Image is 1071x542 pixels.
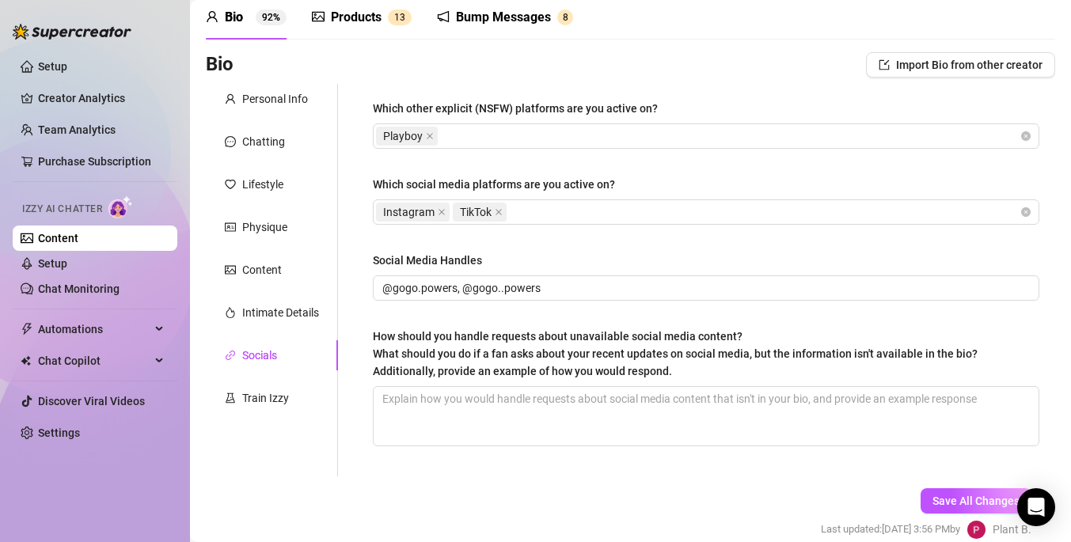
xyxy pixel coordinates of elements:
div: Lifestyle [242,176,283,193]
h3: Bio [206,52,234,78]
input: Which other explicit (NSFW) platforms are you active on? [441,127,444,146]
a: Discover Viral Videos [38,395,145,407]
label: Social Media Handles [373,252,493,269]
div: Products [331,8,382,27]
input: Which social media platforms are you active on? [510,203,513,222]
span: experiment [225,392,236,404]
div: Open Intercom Messenger [1017,488,1055,526]
label: Which social media platforms are you active on? [373,176,626,193]
span: close [426,132,434,140]
span: user [206,10,218,23]
span: Last updated: [DATE] 3:56 PM by [821,521,960,537]
span: heart [225,179,236,190]
span: TikTok [453,203,507,222]
a: Setup [38,60,67,73]
span: link [225,350,236,361]
span: fire [225,307,236,318]
img: AI Chatter [108,195,133,218]
a: Setup [38,257,67,270]
span: close [495,208,503,216]
div: Bump Messages [456,8,551,27]
label: Which other explicit (NSFW) platforms are you active on? [373,100,669,117]
sup: 13 [388,9,412,25]
div: Bio [225,8,243,27]
div: Social Media Handles [373,252,482,269]
span: Import Bio from other creator [896,59,1043,71]
span: TikTok [460,203,492,221]
sup: 92% [256,9,287,25]
div: Which social media platforms are you active on? [373,176,615,193]
div: Personal Info [242,90,308,108]
span: thunderbolt [21,323,33,335]
span: Chat Copilot [38,348,150,373]
span: Instagram [376,203,450,222]
input: Social Media Handles [382,279,1027,297]
span: idcard [225,222,236,233]
span: 1 [394,12,400,23]
div: Chatting [242,133,285,150]
a: Chat Monitoring [38,282,120,295]
button: Import Bio from other creator [866,52,1055,78]
span: import [879,59,890,70]
img: logo-BBDzfeDw.svg [13,24,131,40]
sup: 8 [557,9,573,25]
a: Settings [38,426,80,439]
span: user [225,93,236,104]
div: Content [242,261,282,279]
span: picture [312,10,325,23]
div: Train Izzy [242,389,289,407]
span: Playboy [376,127,438,146]
a: Purchase Subscription [38,155,151,168]
span: Automations [38,316,150,342]
span: Instagram [383,203,435,221]
span: close-circle [1021,207,1031,217]
span: notification [437,10,450,23]
button: Save All Changes [921,488,1031,514]
div: Intimate Details [242,304,319,321]
div: Physique [242,218,287,236]
div: Socials [242,347,277,364]
a: Team Analytics [38,123,116,136]
span: close [438,208,446,216]
a: Creator Analytics [38,85,165,111]
span: Save All Changes [932,495,1020,507]
span: What should you do if a fan asks about your recent updates on social media, but the information i... [373,347,978,377]
span: How should you handle requests about unavailable social media content? [373,330,978,377]
span: 3 [400,12,405,23]
div: Which other explicit (NSFW) platforms are you active on? [373,100,658,117]
span: Playboy [383,127,423,145]
a: Content [38,232,78,244]
img: Chat Copilot [21,355,31,366]
span: message [225,136,236,147]
span: 8 [563,12,568,23]
span: close-circle [1021,131,1031,141]
span: picture [225,264,236,275]
span: Plant B. [993,521,1031,538]
span: Izzy AI Chatter [22,202,102,217]
img: Plant Based [967,521,986,539]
